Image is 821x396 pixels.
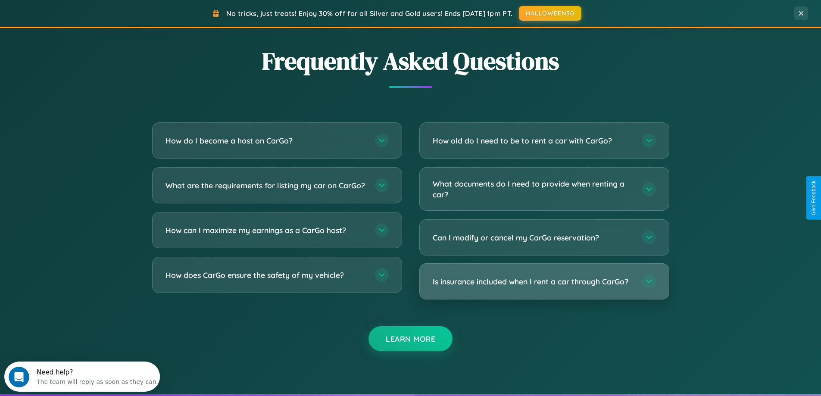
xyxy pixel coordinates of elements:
h3: How old do I need to be to rent a car with CarGo? [433,135,634,146]
div: The team will reply as soon as they can [32,14,152,23]
h3: How do I become a host on CarGo? [165,135,366,146]
h3: Is insurance included when I rent a car through CarGo? [433,276,634,287]
div: Open Intercom Messenger [3,3,160,27]
h2: Frequently Asked Questions [152,44,669,78]
iframe: Intercom live chat [9,367,29,387]
h3: What documents do I need to provide when renting a car? [433,178,634,200]
div: Give Feedback [811,181,817,215]
span: No tricks, just treats! Enjoy 30% off for all Silver and Gold users! Ends [DATE] 1pm PT. [226,9,512,18]
button: HALLOWEEN30 [519,6,581,21]
h3: Can I modify or cancel my CarGo reservation? [433,232,634,243]
h3: How can I maximize my earnings as a CarGo host? [165,225,366,236]
div: Need help? [32,7,152,14]
iframe: Intercom live chat discovery launcher [4,362,160,392]
h3: What are the requirements for listing my car on CarGo? [165,180,366,191]
button: Learn More [368,326,453,351]
h3: How does CarGo ensure the safety of my vehicle? [165,270,366,281]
